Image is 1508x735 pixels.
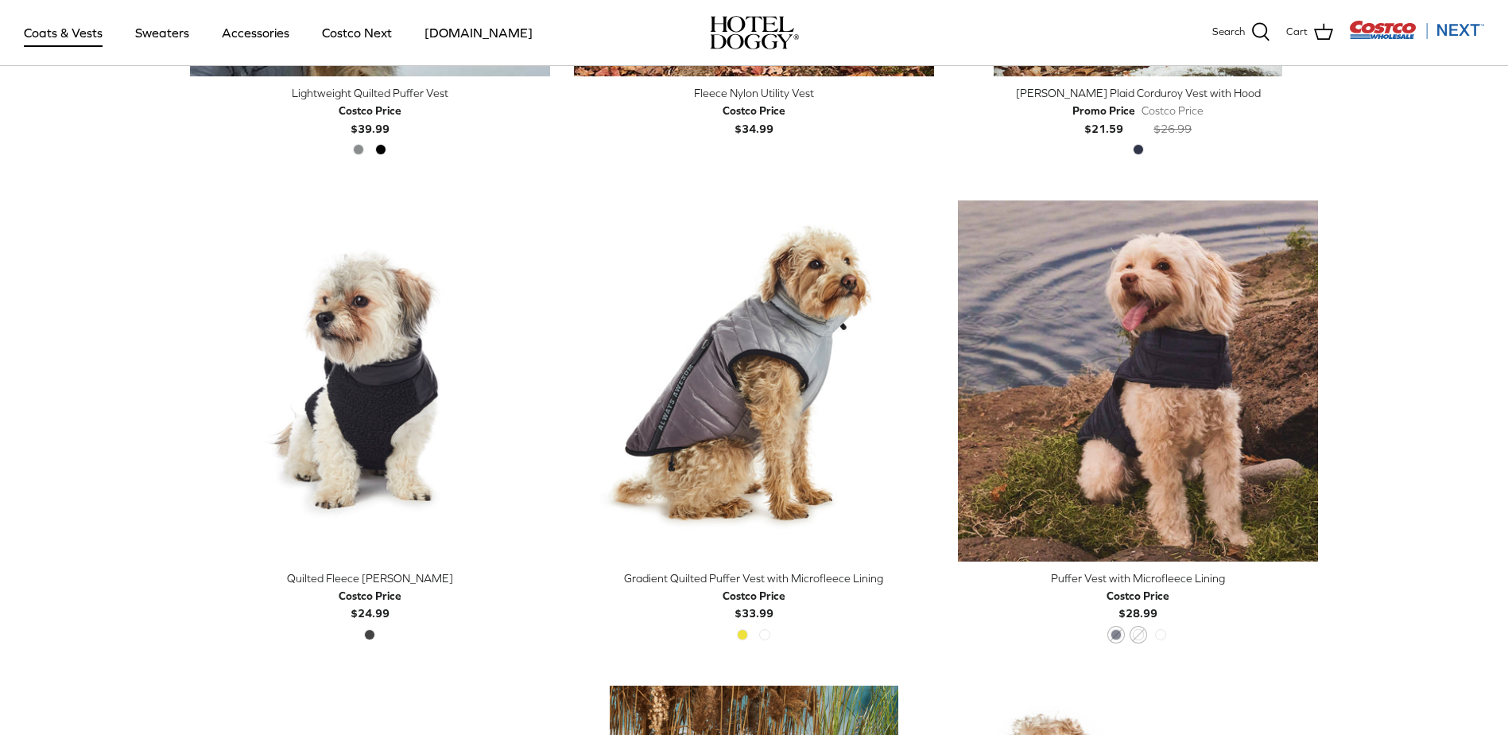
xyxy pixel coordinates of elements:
div: Quilted Fleece [PERSON_NAME] [190,570,550,587]
div: Costco Price [1142,102,1204,119]
a: Costco Next [308,6,406,60]
b: $33.99 [723,587,785,620]
img: Costco Next [1349,20,1484,40]
b: $24.99 [339,587,401,620]
div: Costco Price [723,587,785,605]
div: Costco Price [339,102,401,119]
a: Puffer Vest with Microfleece Lining Costco Price$28.99 [958,570,1318,623]
a: [DOMAIN_NAME] [410,6,547,60]
a: Search [1212,22,1270,43]
div: Fleece Nylon Utility Vest [574,84,934,102]
a: Accessories [207,6,304,60]
a: [PERSON_NAME] Plaid Corduroy Vest with Hood Promo Price$21.59 Costco Price$26.99 [958,84,1318,138]
div: Gradient Quilted Puffer Vest with Microfleece Lining [574,570,934,587]
b: $39.99 [339,102,401,134]
img: hoteldoggycom [710,16,799,49]
div: [PERSON_NAME] Plaid Corduroy Vest with Hood [958,84,1318,102]
a: Lightweight Quilted Puffer Vest Costco Price$39.99 [190,84,550,138]
a: Visit Costco Next [1349,30,1484,42]
div: Costco Price [723,102,785,119]
a: Quilted Fleece Melton Vest [190,200,550,561]
a: Coats & Vests [10,6,117,60]
a: Cart [1286,22,1333,43]
a: hoteldoggy.com hoteldoggycom [710,16,799,49]
div: Puffer Vest with Microfleece Lining [958,570,1318,587]
span: Search [1212,24,1245,41]
span: Cart [1286,24,1308,41]
a: Gradient Quilted Puffer Vest with Microfleece Lining [574,200,934,561]
s: $26.99 [1153,122,1192,135]
div: Lightweight Quilted Puffer Vest [190,84,550,102]
a: Quilted Fleece [PERSON_NAME] Costco Price$24.99 [190,570,550,623]
b: $34.99 [723,102,785,134]
b: $21.59 [1072,102,1135,134]
div: Promo Price [1072,102,1135,119]
a: Gradient Quilted Puffer Vest with Microfleece Lining Costco Price$33.99 [574,570,934,623]
a: Puffer Vest with Microfleece Lining [958,200,1318,561]
a: Fleece Nylon Utility Vest Costco Price$34.99 [574,84,934,138]
a: Sweaters [121,6,204,60]
b: $28.99 [1107,587,1169,620]
div: Costco Price [339,587,401,605]
div: Costco Price [1107,587,1169,605]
